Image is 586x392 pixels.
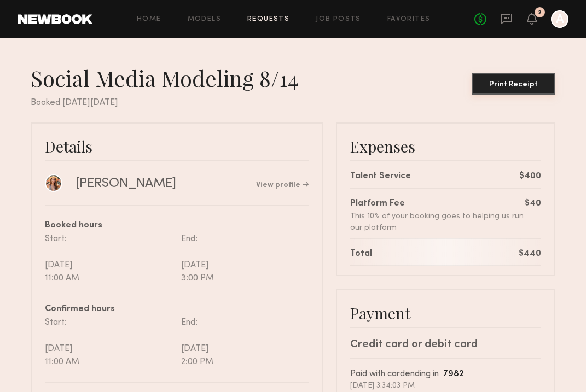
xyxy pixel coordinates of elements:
[45,219,309,232] div: Booked hours
[137,16,161,23] a: Home
[31,65,307,92] div: Social Media Modeling 8/14
[350,381,541,391] div: [DATE] 3:34:03 PM
[177,316,309,368] div: End: [DATE] 2:00 PM
[350,197,525,210] div: Platform Fee
[519,248,541,261] div: $440
[316,16,361,23] a: Job Posts
[45,232,177,285] div: Start: [DATE] 11:00 AM
[519,170,541,183] div: $400
[45,316,177,368] div: Start: [DATE] 11:00 AM
[476,81,551,89] div: Print Receipt
[350,303,541,323] div: Payment
[350,337,541,353] div: Credit card or debit card
[45,137,309,156] div: Details
[538,10,542,16] div: 2
[350,137,541,156] div: Expenses
[350,367,541,381] div: Paid with card ending in
[177,232,309,285] div: End: [DATE] 3:00 PM
[45,303,309,316] div: Confirmed hours
[256,182,309,189] a: View profile
[472,73,555,95] button: Print Receipt
[443,370,464,378] b: 7982
[76,175,176,192] div: [PERSON_NAME]
[188,16,221,23] a: Models
[31,96,555,109] div: Booked [DATE][DATE]
[350,170,411,183] div: Talent Service
[247,16,289,23] a: Requests
[551,10,568,28] a: A
[525,197,541,210] div: $40
[350,210,525,233] div: This 10% of your booking goes to helping us run our platform
[350,248,372,261] div: Total
[387,16,431,23] a: Favorites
